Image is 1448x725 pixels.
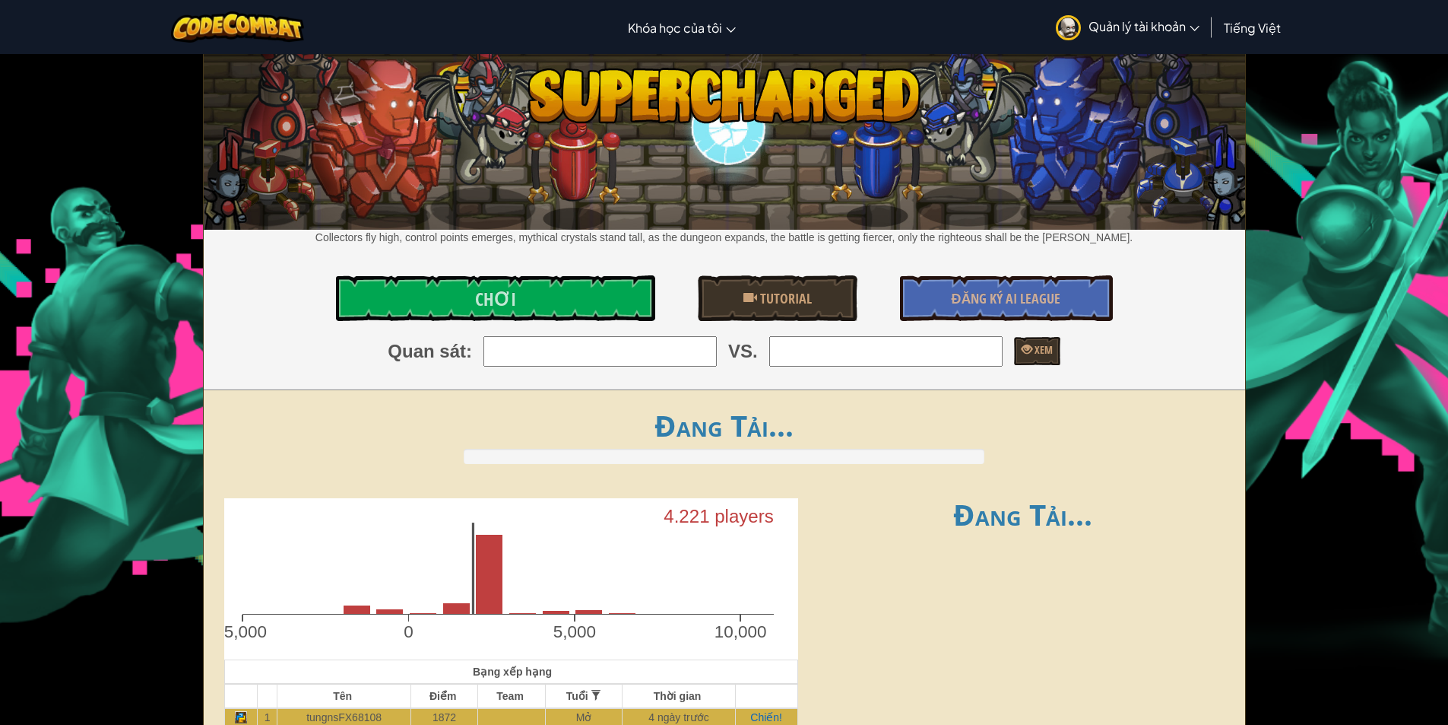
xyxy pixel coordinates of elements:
[664,507,774,527] text: 4.221 players
[204,409,1245,441] h1: Đang Tải...
[1088,18,1199,34] span: Quản lý tài khoản
[171,11,304,43] img: CodeCombat logo
[1032,342,1053,357] span: Xem
[728,339,758,364] span: VS.
[1216,7,1288,48] a: Tiếng Việt
[1048,3,1207,51] a: Quản lý tài khoản
[714,622,766,641] text: 10,000
[623,684,735,708] th: Thời gian
[473,666,552,678] span: Bạng xếp hạng
[1056,15,1081,40] img: avatar
[553,622,595,641] text: 5,000
[410,684,477,708] th: Điểm
[204,48,1245,230] img: Supercharged
[698,275,857,321] a: Tutorial
[757,289,812,308] span: Tutorial
[404,622,413,641] text: 0
[475,287,516,311] span: Chơi
[204,230,1245,245] p: Collectors fly high, control points emerges, mythical crystals stand tall, as the dungeon expands...
[545,684,623,708] th: Tuổi
[952,289,1061,308] span: Đăng ký AI League
[1224,20,1281,36] span: Tiếng Việt
[750,711,782,723] a: Chiến!
[628,20,722,36] span: Khóa học của tôi
[218,622,267,641] text: -5,000
[466,339,472,364] span: :
[620,7,743,48] a: Khóa học của tôi
[388,339,466,364] span: Quan sát
[478,684,546,708] th: Team
[277,684,411,708] th: Tên
[900,275,1113,321] a: Đăng ký AI League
